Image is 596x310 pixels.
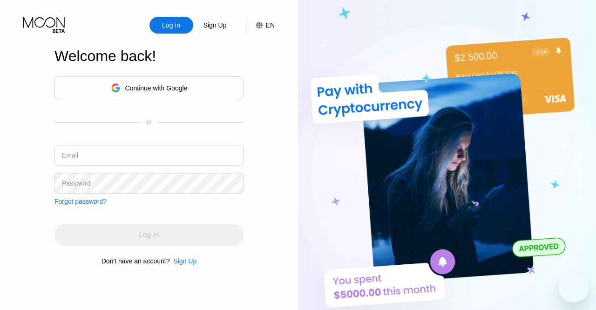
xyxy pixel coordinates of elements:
[169,257,196,265] div: Sign Up
[54,48,244,65] div: Welcome back!
[54,198,107,205] div: Forgot password?
[149,17,193,34] div: Log In
[266,21,275,29] div: EN
[62,179,90,187] div: Password
[173,257,196,265] div: Sign Up
[203,21,228,30] div: Sign Up
[246,17,275,34] div: EN
[102,257,170,265] div: Don't have an account?
[125,84,188,92] div: Continue with Google
[193,17,237,34] div: Sign Up
[147,119,152,125] div: or
[559,273,589,303] iframe: Button to launch messaging window
[161,21,181,30] div: Log In
[62,152,78,159] div: Email
[54,76,244,99] div: Continue with Google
